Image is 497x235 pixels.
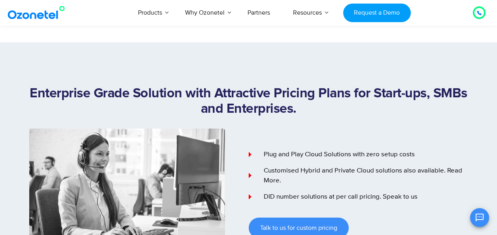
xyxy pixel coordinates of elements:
button: Open chat [470,208,489,227]
a: Request a Demo [343,4,411,22]
h1: Enterprise Grade Solution with Attractive Pricing Plans for Start-ups, SMBs and Enterprises. [29,86,468,117]
span: Plug and Play Cloud Solutions with zero setup costs [262,150,415,160]
a: Customised Hybrid and Private Cloud solutions also available. Read More. [249,166,468,186]
span: Talk to us for custom pricing [260,225,337,231]
a: Plug and Play Cloud Solutions with zero setup costs [249,150,468,160]
span: Customised Hybrid and Private Cloud solutions also available. Read More. [262,166,468,186]
span: DID number solutions at per call pricing. Speak to us [262,192,418,202]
